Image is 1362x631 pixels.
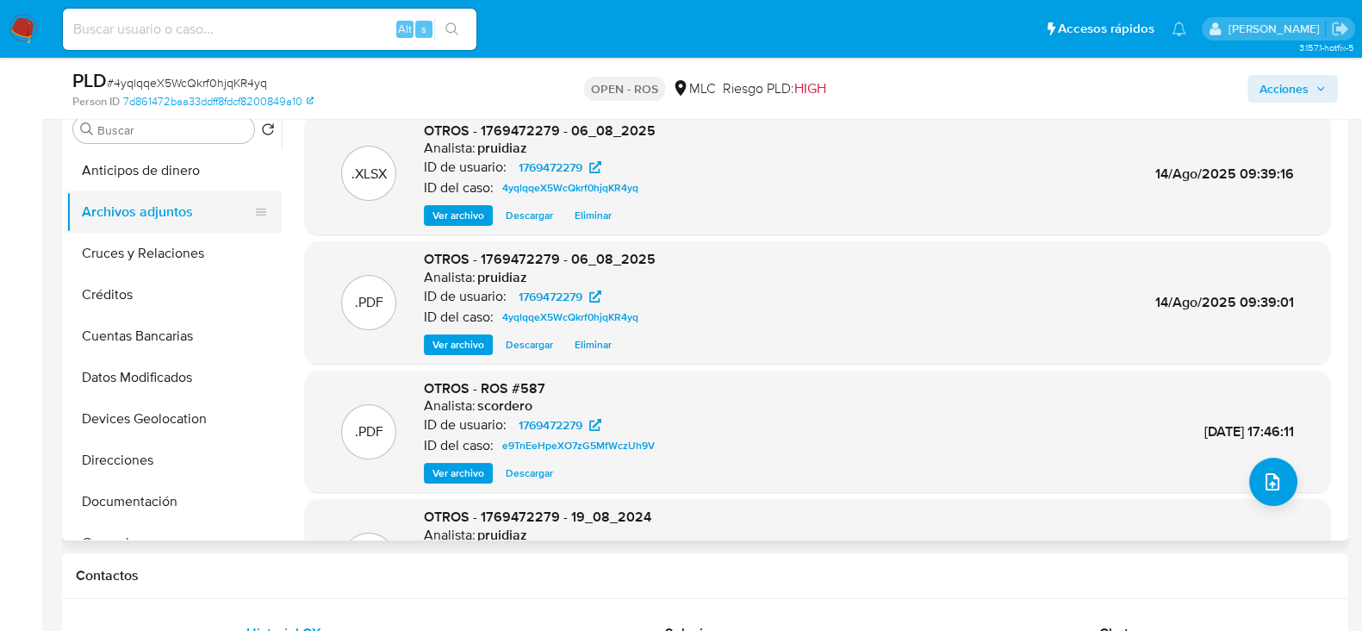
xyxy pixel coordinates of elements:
span: Descargar [506,207,553,224]
span: OTROS - ROS #587 [424,378,545,398]
p: OPEN - ROS [584,77,665,101]
p: .PDF [355,293,383,312]
button: Ver archivo [424,334,493,355]
p: .PDF [355,422,383,441]
p: ID de usuario: [424,288,507,305]
a: 4yqlqqeX5WcQkrf0hjqKR4yq [495,307,645,328]
a: 1769472279 [508,286,612,307]
span: [DATE] 17:46:11 [1204,422,1294,441]
button: Ver archivo [424,463,493,484]
button: Ver archivo [424,205,493,226]
input: Buscar [97,122,247,138]
button: Acciones [1247,75,1338,103]
p: .XLSX [351,165,387,184]
button: Direcciones [66,440,282,481]
button: Volver al orden por defecto [261,122,275,141]
button: Cruces y Relaciones [66,233,282,274]
span: 1769472279 [519,157,582,178]
span: Descargar [506,465,553,482]
a: 1769472279 [508,415,612,435]
button: Eliminar [566,205,620,226]
button: Anticipos de dinero [66,150,282,191]
span: Ver archivo [432,207,484,224]
span: Descargar [506,336,553,353]
span: 1769472279 [519,286,582,307]
p: Analista: [424,527,476,544]
p: pablo.ruidiaz@mercadolibre.com [1228,21,1325,37]
p: ID del caso: [424,309,494,326]
a: 1769472279 [508,157,612,178]
a: Notificaciones [1172,22,1186,36]
button: Archivos adjuntos [66,191,268,233]
button: Descargar [497,205,562,226]
span: Accesos rápidos [1058,20,1154,38]
span: OTROS - 1769472279 - 06_08_2025 [424,121,656,141]
p: Analista: [424,140,476,157]
h6: scordero [477,397,532,415]
a: 4yqlqqeX5WcQkrf0hjqKR4yq [495,178,645,198]
button: Descargar [497,463,562,484]
b: PLD [72,66,107,94]
p: ID del caso: [424,437,494,454]
span: 1769472279 [519,415,582,435]
span: Riesgo PLD: [723,79,826,98]
button: Eliminar [566,334,620,355]
h1: Contactos [76,567,1334,584]
button: Buscar [80,122,94,136]
span: 14/Ago/2025 09:39:16 [1155,164,1294,184]
p: ID de usuario: [424,416,507,434]
b: Person ID [72,94,120,109]
span: Ver archivo [432,336,484,353]
span: Ver archivo [432,465,484,482]
h6: pruidiaz [477,269,527,286]
button: upload-file [1249,458,1297,506]
button: Descargar [497,334,562,355]
p: ID del caso: [424,179,494,197]
span: OTROS - 1769472279 - 19_08_2024 [424,507,651,527]
span: s [421,21,426,37]
button: Cuentas Bancarias [66,315,282,357]
h6: pruidiaz [477,527,527,544]
span: Alt [398,21,412,37]
h6: pruidiaz [477,140,527,157]
span: e9TnEeHpeXO7zG5MfWczUh9V [502,435,655,456]
span: Acciones [1259,75,1309,103]
button: General [66,522,282,564]
button: Créditos [66,274,282,315]
a: Salir [1331,20,1349,38]
button: Devices Geolocation [66,398,282,440]
input: Buscar usuario o caso... [63,18,476,41]
p: ID de usuario: [424,159,507,176]
span: 4yqlqqeX5WcQkrf0hjqKR4yq [502,178,638,198]
a: e9TnEeHpeXO7zG5MfWczUh9V [495,435,662,456]
span: Eliminar [575,207,612,224]
div: MLC [672,79,716,98]
span: 4yqlqqeX5WcQkrf0hjqKR4yq [502,307,638,328]
span: HIGH [794,78,826,98]
button: Datos Modificados [66,357,282,398]
span: # 4yqlqqeX5WcQkrf0hjqKR4yq [107,74,267,91]
span: OTROS - 1769472279 - 06_08_2025 [424,249,656,269]
p: Analista: [424,269,476,286]
span: Eliminar [575,336,612,353]
button: search-icon [434,17,470,41]
button: Documentación [66,481,282,522]
a: 7d861472baa33ddff8fdcf8200849a10 [123,94,314,109]
span: 3.157.1-hotfix-5 [1298,41,1353,54]
span: 14/Ago/2025 09:39:01 [1155,292,1294,312]
p: Analista: [424,397,476,415]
